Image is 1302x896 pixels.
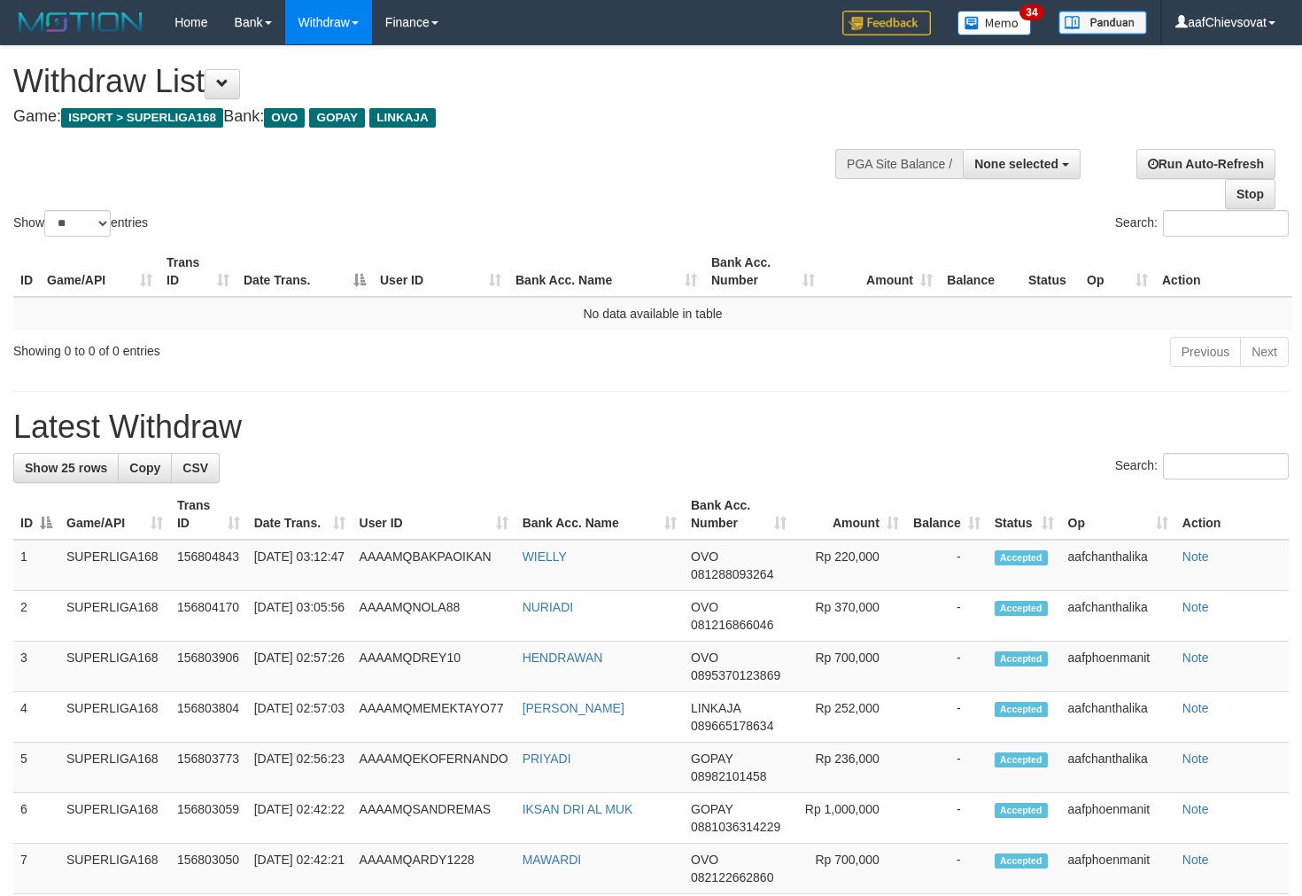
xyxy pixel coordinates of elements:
span: Copy 081288093264 to clipboard [691,567,773,581]
td: aafchanthalika [1061,591,1175,642]
td: [DATE] 02:56:23 [247,743,353,793]
td: AAAAMQEKOFERNANDO [353,743,515,793]
div: PGA Site Balance / [835,149,963,179]
img: panduan.png [1058,11,1147,35]
span: Copy [129,461,160,475]
td: 3 [13,642,59,692]
span: LINKAJA [691,701,740,715]
th: Op: activate to sort column ascending [1080,246,1155,297]
a: Show 25 rows [13,453,119,483]
th: Action [1155,246,1292,297]
td: AAAAMQARDY1228 [353,844,515,894]
span: Copy 08982101458 to clipboard [691,769,767,783]
td: 5 [13,743,59,793]
span: OVO [264,108,305,128]
td: 6 [13,793,59,844]
td: aafphoenmanit [1061,642,1175,692]
th: Bank Acc. Name: activate to sort column ascending [515,489,684,540]
h1: Latest Withdraw [13,409,1289,445]
td: Rp 252,000 [794,692,906,743]
td: SUPERLIGA168 [59,692,170,743]
td: 156803773 [170,743,247,793]
a: Note [1182,802,1209,816]
th: Date Trans.: activate to sort column descending [236,246,373,297]
th: Status [1021,246,1080,297]
th: Bank Acc. Name: activate to sort column ascending [508,246,704,297]
td: No data available in table [13,297,1292,330]
span: Copy 0881036314229 to clipboard [691,820,780,834]
td: Rp 1,000,000 [794,793,906,844]
span: LINKAJA [369,108,436,128]
td: aafphoenmanit [1061,793,1175,844]
th: Bank Acc. Number: activate to sort column ascending [684,489,794,540]
td: [DATE] 03:12:47 [247,540,353,591]
h1: Withdraw List [13,64,850,99]
span: Copy 081216866046 to clipboard [691,618,773,632]
td: [DATE] 02:42:21 [247,844,353,894]
td: Rp 236,000 [794,743,906,793]
img: MOTION_logo.png [13,9,148,35]
h4: Game: Bank: [13,108,850,126]
a: Previous [1170,337,1241,367]
td: [DATE] 02:42:22 [247,793,353,844]
select: Showentries [44,210,111,237]
td: - [906,793,988,844]
a: Run Auto-Refresh [1136,149,1275,179]
td: 156803050 [170,844,247,894]
td: aafchanthalika [1061,540,1175,591]
a: [PERSON_NAME] [523,701,624,715]
span: Accepted [995,601,1048,616]
td: AAAAMQNOLA88 [353,591,515,642]
td: SUPERLIGA168 [59,844,170,894]
th: Game/API: activate to sort column ascending [59,489,170,540]
td: 156804170 [170,591,247,642]
label: Show entries [13,210,148,237]
input: Search: [1163,453,1289,479]
span: GOPAY [691,802,732,816]
a: CSV [171,453,220,483]
a: Note [1182,600,1209,614]
a: MAWARDI [523,853,582,867]
a: PRIYADI [523,752,571,766]
th: Trans ID: activate to sort column ascending [170,489,247,540]
th: Date Trans.: activate to sort column ascending [247,489,353,540]
td: - [906,540,988,591]
span: Copy 089665178634 to clipboard [691,719,773,733]
a: HENDRAWAN [523,651,603,665]
a: Note [1182,701,1209,715]
td: 156803059 [170,793,247,844]
td: aafphoenmanit [1061,844,1175,894]
td: AAAAMQDREY10 [353,642,515,692]
span: Copy 082122662860 to clipboard [691,870,773,884]
input: Search: [1163,210,1289,237]
label: Search: [1115,453,1289,479]
th: Amount: activate to sort column ascending [822,246,940,297]
td: - [906,642,988,692]
span: OVO [691,853,718,867]
span: Show 25 rows [25,461,107,475]
span: OVO [691,600,718,614]
td: SUPERLIGA168 [59,591,170,642]
th: User ID: activate to sort column ascending [353,489,515,540]
a: Stop [1225,179,1275,209]
td: - [906,743,988,793]
span: Accepted [995,550,1048,565]
th: Trans ID: activate to sort column ascending [159,246,236,297]
td: 2 [13,591,59,642]
button: None selected [963,149,1081,179]
th: Action [1175,489,1289,540]
a: NURIADI [523,600,574,614]
img: Feedback.jpg [842,11,931,35]
span: Accepted [995,651,1048,666]
td: aafchanthalika [1061,692,1175,743]
td: 7 [13,844,59,894]
a: Note [1182,651,1209,665]
a: Next [1240,337,1289,367]
td: - [906,844,988,894]
div: Showing 0 to 0 of 0 entries [13,335,530,360]
td: 4 [13,692,59,743]
td: aafchanthalika [1061,743,1175,793]
span: Copy 0895370123869 to clipboard [691,668,780,682]
a: Note [1182,752,1209,766]
td: AAAAMQBAKPAOIKAN [353,540,515,591]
